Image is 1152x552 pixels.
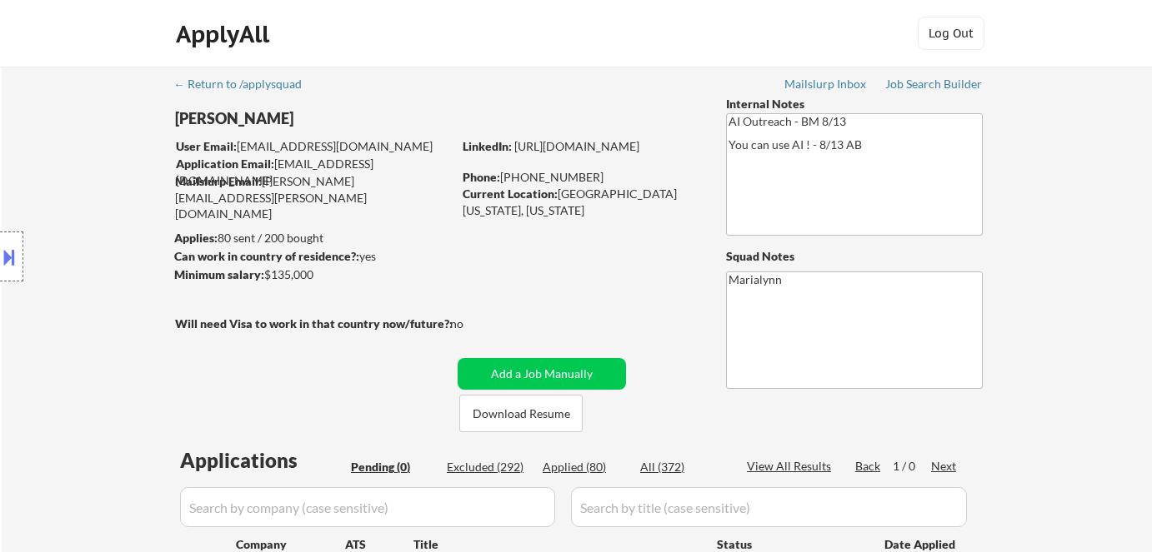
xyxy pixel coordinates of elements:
button: Log Out [918,17,984,50]
input: Search by company (case sensitive) [180,487,555,527]
strong: Phone: [463,170,500,184]
div: [EMAIL_ADDRESS][DOMAIN_NAME] [176,138,452,155]
div: ApplyAll [176,20,274,48]
div: yes [174,248,447,265]
div: Excluded (292) [447,459,530,475]
strong: Current Location: [463,186,558,201]
strong: LinkedIn: [463,139,512,153]
div: $135,000 [174,266,452,283]
div: Pending (0) [351,459,434,475]
div: [GEOGRAPHIC_DATA][US_STATE], [US_STATE] [463,186,699,218]
div: Next [931,458,958,475]
button: Add a Job Manually [458,358,626,390]
div: Mailslurp Inbox [784,78,868,90]
a: Job Search Builder [885,77,983,94]
div: [EMAIL_ADDRESS][DOMAIN_NAME] [176,156,452,188]
div: Back [855,458,882,475]
div: 1 / 0 [893,458,931,475]
div: Applied (80) [543,459,626,475]
div: Job Search Builder [885,78,983,90]
a: [URL][DOMAIN_NAME] [514,139,639,153]
a: ← Return to /applysquad [173,77,318,94]
div: [PERSON_NAME] [175,108,518,129]
div: no [450,316,498,332]
a: Mailslurp Inbox [784,77,868,94]
div: Internal Notes [726,96,983,112]
strong: Will need Visa to work in that country now/future?: [175,316,453,331]
div: View All Results [747,458,836,475]
div: ← Return to /applysquad [173,78,318,90]
div: All (372) [640,459,724,475]
input: Search by title (case sensitive) [571,487,967,527]
div: Squad Notes [726,248,983,265]
button: Download Resume [459,395,583,432]
div: Applications [180,450,345,470]
div: [PHONE_NUMBER] [463,169,699,186]
div: [PERSON_NAME][EMAIL_ADDRESS][PERSON_NAME][DOMAIN_NAME] [175,173,452,222]
div: 80 sent / 200 bought [174,230,452,246]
